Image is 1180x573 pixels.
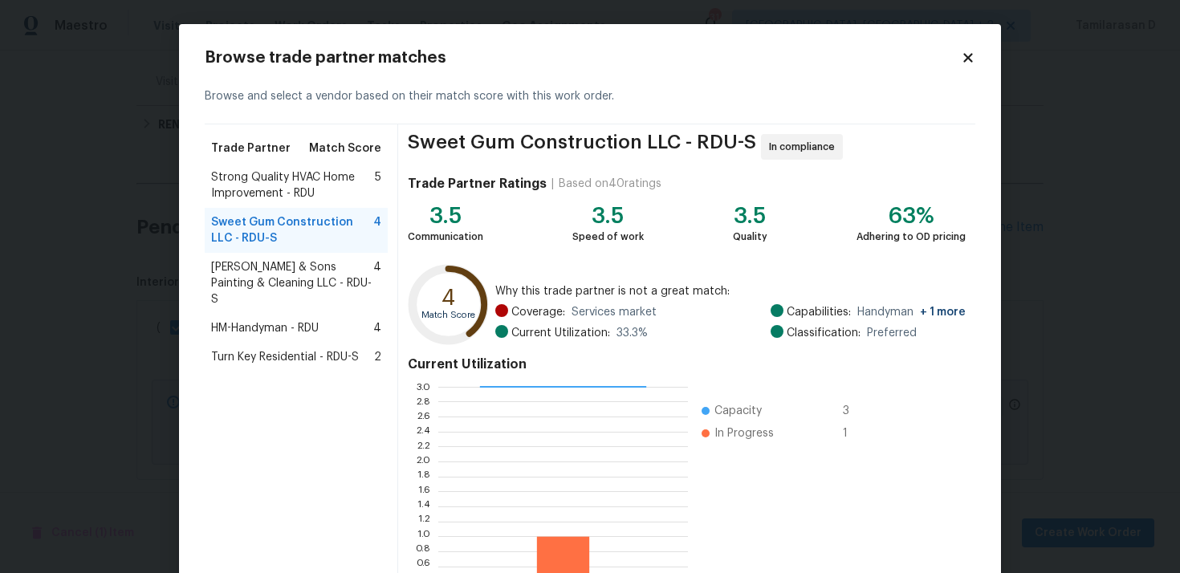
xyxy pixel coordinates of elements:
[572,304,657,320] span: Services market
[211,349,359,365] span: Turn Key Residential - RDU-S
[769,139,841,155] span: In compliance
[374,349,381,365] span: 2
[843,425,869,441] span: 1
[843,403,869,419] span: 3
[857,208,966,224] div: 63%
[559,176,661,192] div: Based on 40 ratings
[417,531,430,541] text: 1.0
[408,356,966,372] h4: Current Utilization
[375,169,381,201] span: 5
[421,311,475,319] text: Match Score
[205,50,961,66] h2: Browse trade partner matches
[733,208,767,224] div: 3.5
[733,229,767,245] div: Quality
[416,562,430,571] text: 0.6
[211,320,319,336] span: HM-Handyman - RDU
[408,176,547,192] h4: Trade Partner Ratings
[373,259,381,307] span: 4
[418,517,430,526] text: 1.2
[417,472,430,482] text: 1.8
[211,259,373,307] span: [PERSON_NAME] & Sons Painting & Cleaning LLC - RDU-S
[511,304,565,320] span: Coverage:
[441,286,455,309] text: 4
[572,208,644,224] div: 3.5
[373,214,381,246] span: 4
[416,427,430,437] text: 2.4
[417,502,430,511] text: 1.4
[616,325,648,341] span: 33.3 %
[418,486,430,496] text: 1.6
[211,214,373,246] span: Sweet Gum Construction LLC - RDU-S
[211,169,375,201] span: Strong Quality HVAC Home Improvement - RDU
[416,382,430,392] text: 3.0
[920,307,966,318] span: + 1 more
[408,134,756,160] span: Sweet Gum Construction LLC - RDU-S
[416,396,430,406] text: 2.8
[416,457,430,466] text: 2.0
[373,320,381,336] span: 4
[417,441,430,451] text: 2.2
[415,547,430,556] text: 0.8
[714,425,774,441] span: In Progress
[408,229,483,245] div: Communication
[495,283,966,299] span: Why this trade partner is not a great match:
[572,229,644,245] div: Speed of work
[787,304,851,320] span: Capabilities:
[211,140,291,156] span: Trade Partner
[857,304,966,320] span: Handyman
[417,412,430,421] text: 2.6
[857,229,966,245] div: Adhering to OD pricing
[714,403,762,419] span: Capacity
[309,140,381,156] span: Match Score
[867,325,917,341] span: Preferred
[205,69,975,124] div: Browse and select a vendor based on their match score with this work order.
[408,208,483,224] div: 3.5
[547,176,559,192] div: |
[787,325,861,341] span: Classification:
[511,325,610,341] span: Current Utilization:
